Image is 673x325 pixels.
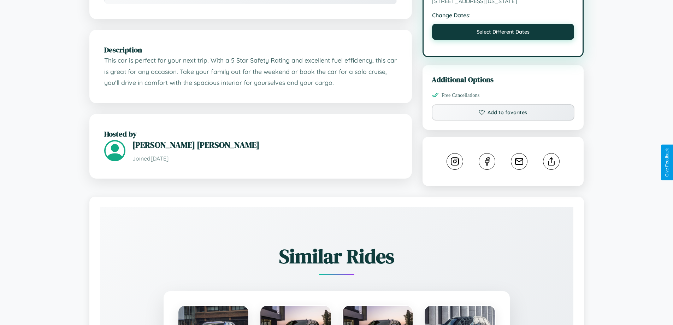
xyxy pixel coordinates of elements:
[432,74,575,85] h3: Additional Options
[442,92,480,98] span: Free Cancellations
[104,45,397,55] h2: Description
[432,12,574,19] strong: Change Dates:
[132,153,397,164] p: Joined [DATE]
[432,104,575,121] button: Add to favorites
[104,129,397,139] h2: Hosted by
[125,243,549,270] h2: Similar Rides
[132,139,397,151] h3: [PERSON_NAME] [PERSON_NAME]
[432,24,574,40] button: Select Different Dates
[104,55,397,88] p: This car is perfect for your next trip. With a 5 Star Safety Rating and excellent fuel efficiency...
[665,148,669,177] div: Give Feedback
